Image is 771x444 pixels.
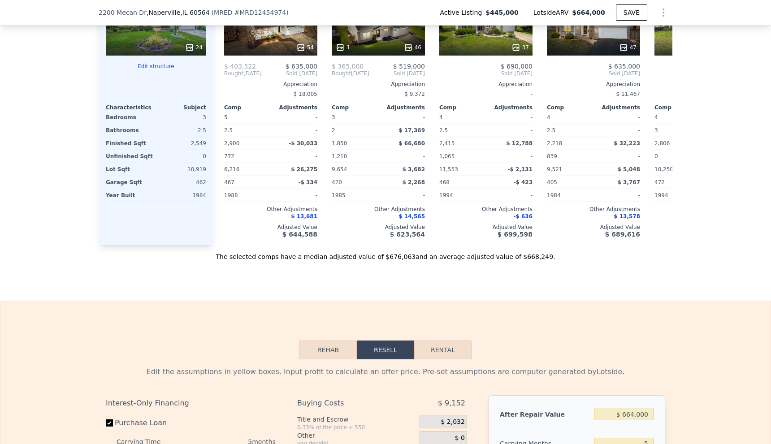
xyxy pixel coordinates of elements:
div: - [488,124,533,137]
div: Adjusted Value [654,224,748,231]
button: SAVE [616,4,647,21]
span: 10,250 [654,166,673,172]
div: Comp [224,104,271,111]
span: $ 519,000 [393,63,425,70]
span: -$ 334 [298,179,317,185]
span: 839 [547,153,557,159]
div: 10,919 [158,163,206,176]
div: - [273,189,317,202]
span: -$ 30,033 [289,140,317,147]
span: $ 635,000 [286,63,317,70]
span: MRED [214,9,232,16]
div: Year Built [106,189,154,202]
span: 4 [547,114,550,121]
div: - [273,150,317,163]
div: Adjusted Value [332,224,425,231]
div: 46 [404,43,421,52]
div: 2.5 [439,124,484,137]
div: Other [297,431,416,440]
div: Adjustments [593,104,640,111]
div: Appreciation [547,81,640,88]
span: Sold [DATE] [547,70,640,77]
div: Finished Sqft [106,137,154,150]
span: 4 [439,114,443,121]
span: $664,000 [572,9,605,16]
div: 24 [185,43,203,52]
button: Resell [357,341,414,359]
span: $ 9,372 [404,91,425,97]
div: Adjustments [486,104,533,111]
div: Adjustments [378,104,425,111]
span: 2,415 [439,140,455,147]
div: Other Adjustments [332,206,425,213]
span: $ 3,767 [618,179,640,185]
span: 5 [224,114,228,121]
div: Buying Costs [297,395,397,411]
div: 2.5 [224,124,269,137]
div: Appreciation [439,81,533,88]
span: Bought [224,70,243,77]
div: - [595,124,640,137]
div: Other Adjustments [224,206,317,213]
span: Sold [DATE] [439,70,533,77]
div: 1994 [654,189,699,202]
button: Edit structure [106,63,206,70]
span: 1,065 [439,153,455,159]
div: - [273,124,317,137]
span: 468 [439,179,450,185]
span: $ 365,000 [332,63,364,70]
div: [DATE] [332,70,369,77]
div: 1988 [224,189,269,202]
div: Subject [156,104,206,111]
div: Interest-Only Financing [106,395,276,411]
span: $ 9,152 [438,395,465,411]
div: Adjusted Value [547,224,640,231]
span: 0 [654,153,658,159]
span: $ 635,000 [608,63,640,70]
div: Bedrooms [106,111,154,124]
span: $ 0 [455,434,465,442]
input: Purchase Loan [106,419,113,427]
span: $ 26,275 [291,166,317,172]
span: 405 [547,179,557,185]
span: # MRD12454974 [234,9,286,16]
div: Unfinished Sqft [106,150,154,163]
div: 1994 [439,189,484,202]
span: $ 14,565 [398,213,425,220]
div: 37 [511,43,529,52]
span: Bought [332,70,351,77]
span: 472 [654,179,665,185]
span: $ 2,268 [403,179,425,185]
div: Appreciation [654,81,748,88]
div: Edit the assumptions in yellow boxes. Input profit to calculate an offer price. Pre-set assumptio... [106,366,665,377]
span: $ 12,788 [506,140,533,147]
button: Show Options [654,4,672,22]
div: Comp [547,104,593,111]
div: 2.5 [547,124,592,137]
span: 2,218 [547,140,562,147]
span: 2,806 [654,140,670,147]
div: Adjustments [271,104,317,111]
div: 3 [654,124,699,137]
span: $ 2,032 [441,418,464,426]
div: - [380,189,425,202]
span: $ 13,681 [291,213,317,220]
span: $ 3,682 [403,166,425,172]
span: $ 623,564 [390,231,425,238]
span: 2200 Mecan Dr [99,8,147,17]
span: $ 11,467 [616,91,640,97]
div: 1984 [158,189,206,202]
div: Adjusted Value [224,224,317,231]
span: 11,553 [439,166,458,172]
span: -$ 2,131 [508,166,533,172]
div: After Repair Value [500,406,590,422]
div: Title and Escrow [297,415,416,424]
div: 0.33% of the price + 550 [297,424,416,431]
span: $ 690,000 [501,63,533,70]
div: 2,549 [158,137,206,150]
span: Sold [DATE] [369,70,425,77]
div: Garage Sqft [106,176,154,189]
div: 54 [296,43,314,52]
span: Sold [DATE] [262,70,317,77]
div: - [380,111,425,124]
